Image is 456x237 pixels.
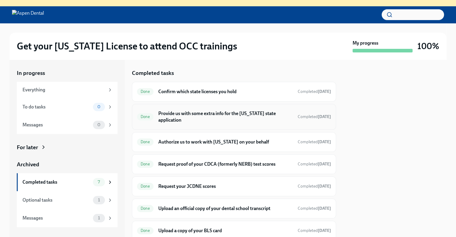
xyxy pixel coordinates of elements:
[158,183,293,190] h6: Request your JCDNE scores
[298,206,331,211] span: Completed
[298,89,331,94] span: Completed
[318,114,331,119] strong: [DATE]
[298,114,331,120] span: September 19th, 2025 08:14
[17,69,118,77] a: In progress
[137,159,331,169] a: DoneRequest proof of your CDCA (formerly NERB) test scoresCompleted[DATE]
[137,206,153,211] span: Done
[17,173,118,191] a: Completed tasks7
[17,144,38,151] div: For later
[298,139,331,145] span: September 24th, 2025 08:11
[298,139,331,144] span: Completed
[298,161,331,167] span: Completed
[137,204,331,213] a: DoneUpload an official copy of your dental school transcriptCompleted[DATE]
[94,198,103,202] span: 1
[318,139,331,144] strong: [DATE]
[318,184,331,189] strong: [DATE]
[22,104,91,110] div: To do tasks
[137,140,153,144] span: Done
[94,180,103,184] span: 7
[298,228,331,233] span: September 24th, 2025 08:44
[298,183,331,189] span: September 25th, 2025 07:59
[22,179,91,185] div: Completed tasks
[94,216,103,220] span: 1
[17,144,118,151] a: For later
[132,69,174,77] h5: Completed tasks
[17,98,118,116] a: To do tasks0
[298,184,331,189] span: Completed
[137,162,153,166] span: Done
[318,89,331,94] strong: [DATE]
[22,122,91,128] div: Messages
[137,226,331,236] a: DoneUpload a copy of your BLS cardCompleted[DATE]
[318,161,331,167] strong: [DATE]
[137,228,153,233] span: Done
[298,228,331,233] span: Completed
[137,87,331,96] a: DoneConfirm which state licenses you holdCompleted[DATE]
[417,41,439,52] h3: 100%
[318,206,331,211] strong: [DATE]
[137,89,153,94] span: Done
[298,206,331,211] span: September 25th, 2025 07:58
[158,205,293,212] h6: Upload an official copy of your dental school transcript
[318,228,331,233] strong: [DATE]
[22,87,105,93] div: Everything
[17,209,118,227] a: Messages1
[17,116,118,134] a: Messages0
[137,137,331,147] a: DoneAuthorize us to work with [US_STATE] on your behalfCompleted[DATE]
[137,184,153,188] span: Done
[94,123,104,127] span: 0
[137,114,153,119] span: Done
[298,114,331,119] span: Completed
[22,197,91,203] div: Optional tasks
[17,40,237,52] h2: Get your [US_STATE] License to attend OCC trainings
[158,161,293,167] h6: Request proof of your CDCA (formerly NERB) test scores
[158,139,293,145] h6: Authorize us to work with [US_STATE] on your behalf
[17,191,118,209] a: Optional tasks1
[298,89,331,94] span: September 24th, 2025 09:05
[158,88,293,95] h6: Confirm which state licenses you hold
[298,161,331,167] span: September 24th, 2025 08:51
[137,109,331,125] a: DoneProvide us with some extra info for the [US_STATE] state applicationCompleted[DATE]
[17,161,118,168] a: Archived
[158,110,293,123] h6: Provide us with some extra info for the [US_STATE] state application
[137,182,331,191] a: DoneRequest your JCDNE scoresCompleted[DATE]
[158,227,293,234] h6: Upload a copy of your BLS card
[94,105,104,109] span: 0
[17,82,118,98] a: Everything
[22,215,91,221] div: Messages
[12,10,44,19] img: Aspen Dental
[353,40,378,46] strong: My progress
